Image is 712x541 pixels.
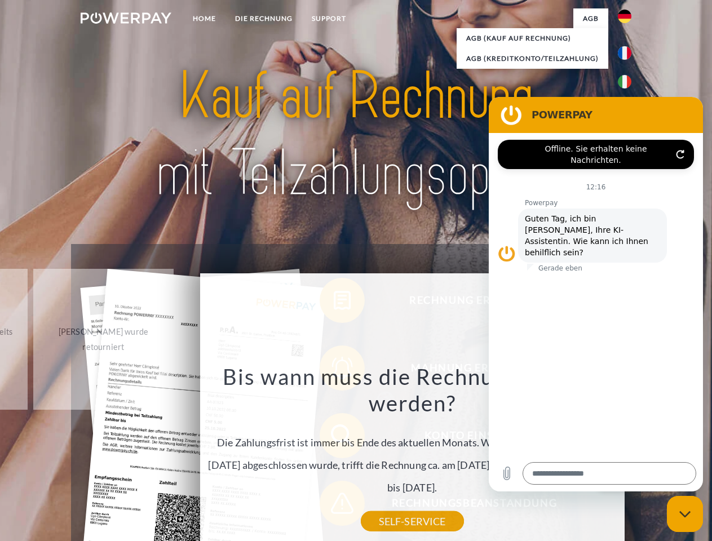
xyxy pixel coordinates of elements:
[489,97,703,491] iframe: Messaging-Fenster
[573,8,608,29] a: agb
[361,511,464,531] a: SELF-SERVICE
[618,10,631,23] img: de
[302,8,356,29] a: SUPPORT
[225,8,302,29] a: DIE RECHNUNG
[667,496,703,532] iframe: Schaltfläche zum Öffnen des Messaging-Fensters; Konversation läuft
[108,54,604,216] img: title-powerpay_de.svg
[618,46,631,60] img: fr
[457,48,608,69] a: AGB (Kreditkonto/Teilzahlung)
[206,363,618,417] h3: Bis wann muss die Rechnung bezahlt werden?
[40,324,167,354] div: [PERSON_NAME] wurde retourniert
[457,28,608,48] a: AGB (Kauf auf Rechnung)
[206,363,618,521] div: Die Zahlungsfrist ist immer bis Ende des aktuellen Monats. Wenn die Bestellung z.B. am [DATE] abg...
[183,8,225,29] a: Home
[618,75,631,88] img: it
[81,12,171,24] img: logo-powerpay-white.svg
